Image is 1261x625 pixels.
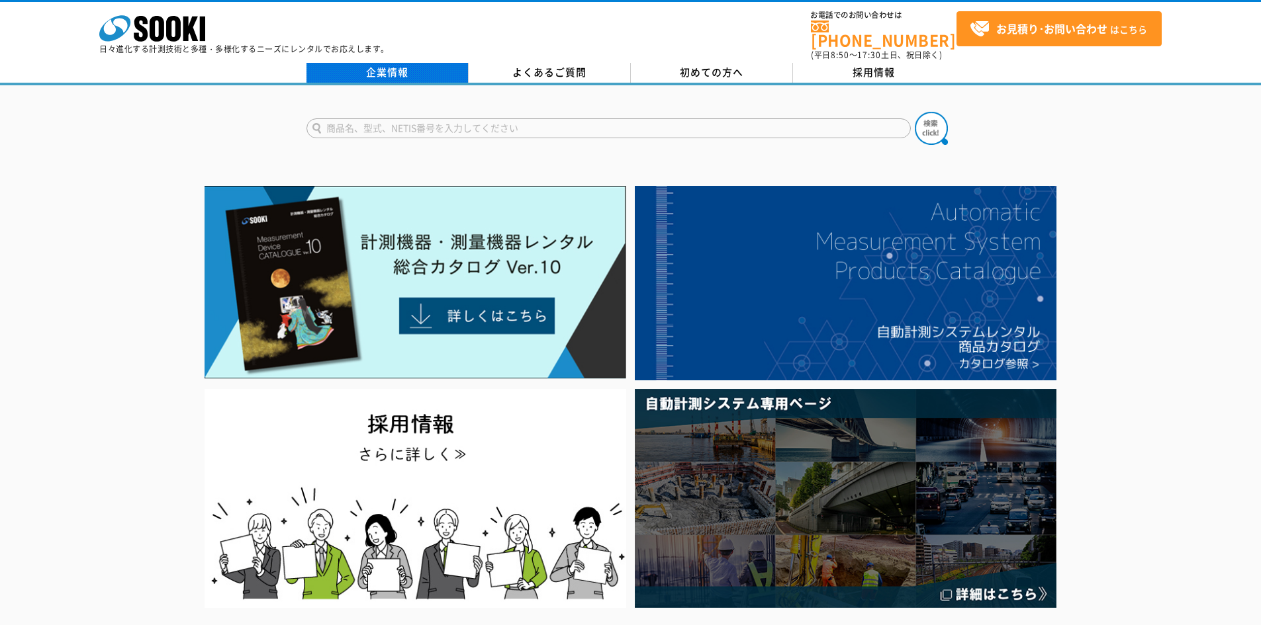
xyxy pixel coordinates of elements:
a: お見積り･お問い合わせはこちら [957,11,1162,46]
a: [PHONE_NUMBER] [811,21,957,48]
a: 企業情報 [306,63,469,83]
span: 8:50 [831,49,849,61]
p: 日々進化する計測技術と多種・多様化するニーズにレンタルでお応えします。 [99,45,389,53]
span: はこちら [970,19,1147,39]
input: 商品名、型式、NETIS番号を入力してください [306,118,911,138]
a: よくあるご質問 [469,63,631,83]
a: 初めての方へ [631,63,793,83]
span: 17:30 [857,49,881,61]
img: 自動計測システムカタログ [635,186,1056,380]
strong: お見積り･お問い合わせ [996,21,1107,36]
span: 初めての方へ [680,65,743,79]
img: 自動計測システム専用ページ [635,389,1056,608]
span: お電話でのお問い合わせは [811,11,957,19]
img: btn_search.png [915,112,948,145]
span: (平日 ～ 土日、祝日除く) [811,49,942,61]
a: 採用情報 [793,63,955,83]
img: Catalog Ver10 [205,186,626,379]
img: SOOKI recruit [205,389,626,608]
